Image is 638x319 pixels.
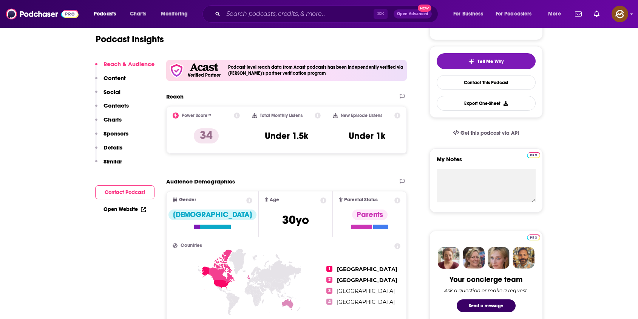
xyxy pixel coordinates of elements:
[166,178,235,185] h2: Audience Demographics
[104,116,122,123] p: Charts
[326,277,332,283] span: 2
[188,73,221,77] h5: Verified Partner
[104,144,122,151] p: Details
[181,243,202,248] span: Countries
[341,113,382,118] h2: New Episode Listens
[612,6,628,22] span: Logged in as hey85204
[6,7,79,21] img: Podchaser - Follow, Share and Rate Podcasts
[397,12,428,16] span: Open Advanced
[447,124,525,142] a: Get this podcast via API
[468,59,474,65] img: tell me why sparkle
[450,275,522,284] div: Your concierge team
[612,6,628,22] button: Show profile menu
[612,6,628,22] img: User Profile
[437,75,536,90] a: Contact This Podcast
[194,128,219,143] p: 34
[543,8,570,20] button: open menu
[161,9,188,19] span: Monitoring
[104,130,128,137] p: Sponsors
[104,88,120,96] p: Social
[477,59,504,65] span: Tell Me Why
[438,247,460,269] img: Sydney Profile
[448,8,493,20] button: open menu
[94,9,116,19] span: Podcasts
[444,287,528,293] div: Ask a question or make a request.
[374,9,388,19] span: ⌘ K
[95,130,128,144] button: Sponsors
[527,152,540,158] img: Podchaser Pro
[125,8,151,20] a: Charts
[260,113,303,118] h2: Total Monthly Listens
[352,210,388,220] div: Parents
[169,63,184,78] img: verfied icon
[572,8,585,20] a: Show notifications dropdown
[95,60,154,74] button: Reach & Audience
[168,210,256,220] div: [DEMOGRAPHIC_DATA]
[88,8,126,20] button: open menu
[337,266,397,273] span: [GEOGRAPHIC_DATA]
[130,9,146,19] span: Charts
[337,288,395,294] span: [GEOGRAPHIC_DATA]
[337,299,395,305] span: [GEOGRAPHIC_DATA]
[166,93,184,100] h2: Reach
[418,5,431,12] span: New
[326,288,332,294] span: 3
[460,130,519,136] span: Get this podcast via API
[457,299,516,312] button: Send a message
[228,65,404,76] h4: Podcast level reach data from Acast podcasts has been independently verified via [PERSON_NAME]'s ...
[95,158,122,172] button: Similar
[437,96,536,111] button: Export One-Sheet
[437,156,536,169] label: My Notes
[95,144,122,158] button: Details
[496,9,532,19] span: For Podcasters
[179,197,196,202] span: Gender
[95,74,126,88] button: Content
[270,197,279,202] span: Age
[453,9,483,19] span: For Business
[182,113,211,118] h2: Power Score™
[95,185,154,199] button: Contact Podcast
[394,9,432,18] button: Open AdvancedNew
[513,247,534,269] img: Jon Profile
[282,213,309,227] span: 30 yo
[156,8,198,20] button: open menu
[104,74,126,82] p: Content
[104,102,129,109] p: Contacts
[95,88,120,102] button: Social
[265,130,308,142] h3: Under 1.5k
[527,151,540,158] a: Pro website
[437,53,536,69] button: tell me why sparkleTell Me Why
[548,9,561,19] span: More
[95,116,122,130] button: Charts
[95,102,129,116] button: Contacts
[344,197,378,202] span: Parental Status
[527,233,540,240] a: Pro website
[326,266,332,272] span: 1
[104,60,154,68] p: Reach & Audience
[337,277,397,284] span: [GEOGRAPHIC_DATA]
[488,247,510,269] img: Jules Profile
[104,206,146,213] a: Open Website
[349,130,385,142] h3: Under 1k
[104,158,122,165] p: Similar
[223,8,374,20] input: Search podcasts, credits, & more...
[491,8,543,20] button: open menu
[527,234,540,240] img: Podchaser Pro
[96,34,164,45] h1: Podcast Insights
[591,8,602,20] a: Show notifications dropdown
[190,63,218,71] img: Acast
[463,247,485,269] img: Barbara Profile
[210,5,445,23] div: Search podcasts, credits, & more...
[326,299,332,305] span: 4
